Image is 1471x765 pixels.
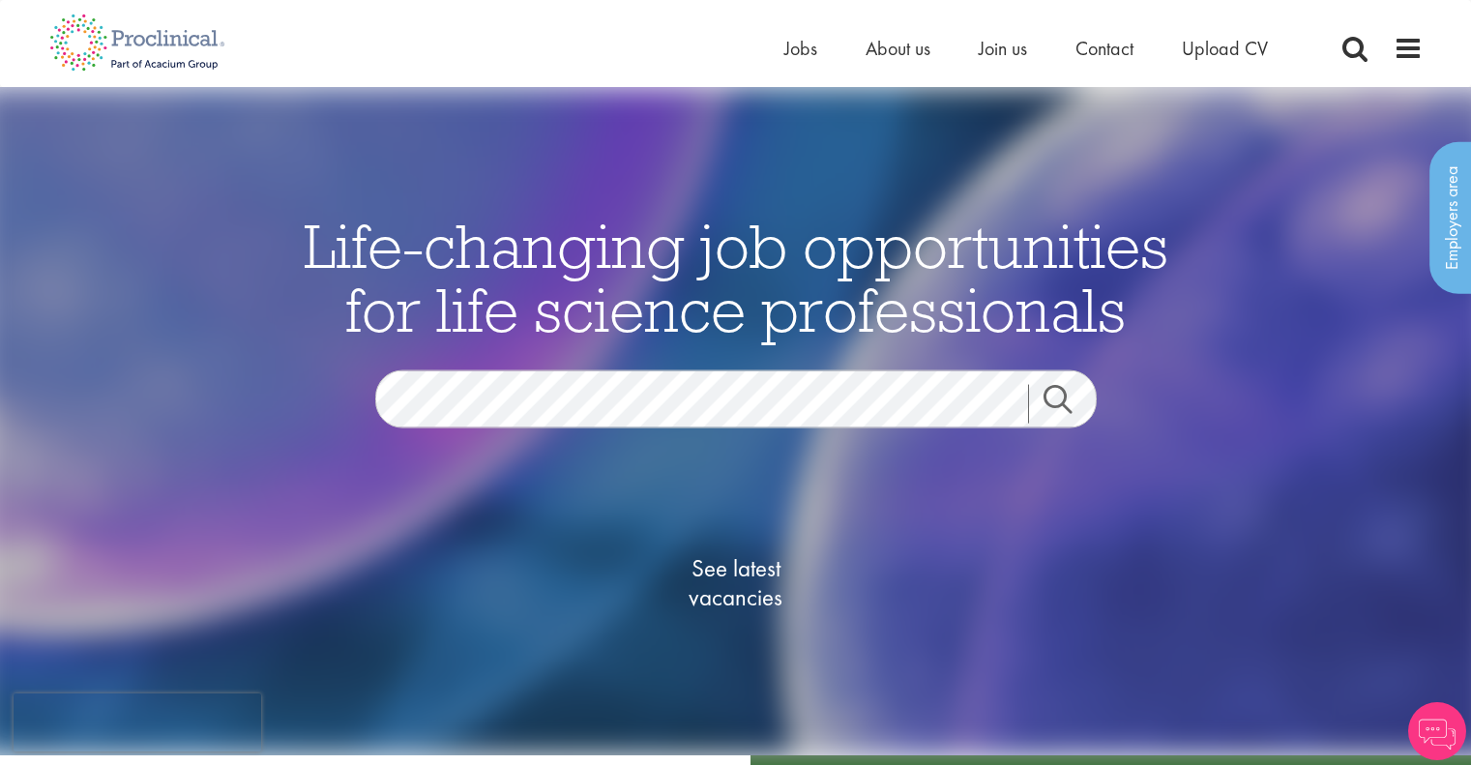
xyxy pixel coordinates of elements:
[639,477,833,690] a: See latestvacancies
[14,693,261,751] iframe: reCAPTCHA
[866,36,930,61] a: About us
[979,36,1027,61] a: Join us
[1075,36,1133,61] a: Contact
[1408,702,1466,760] img: Chatbot
[784,36,817,61] a: Jobs
[639,554,833,612] span: See latest vacancies
[1028,385,1111,424] a: Job search submit button
[1182,36,1268,61] a: Upload CV
[304,207,1168,348] span: Life-changing job opportunities for life science professionals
